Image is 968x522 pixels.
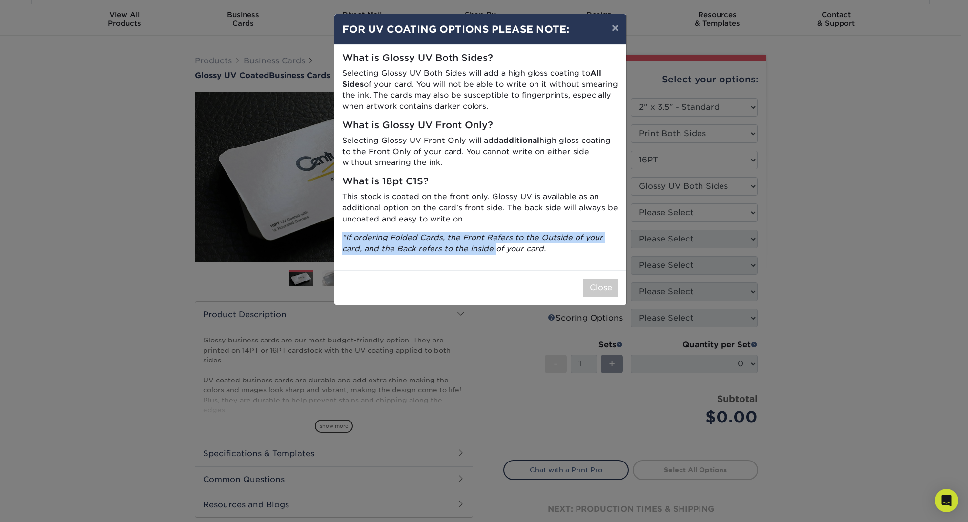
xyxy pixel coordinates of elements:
button: Close [583,279,618,297]
p: Selecting Glossy UV Both Sides will add a high gloss coating to of your card. You will not be abl... [342,68,618,112]
h5: What is Glossy UV Front Only? [342,120,618,131]
button: × [604,14,626,41]
p: This stock is coated on the front only. Glossy UV is available as an additional option on the car... [342,191,618,224]
i: *If ordering Folded Cards, the Front Refers to the Outside of your card, and the Back refers to t... [342,233,603,253]
h4: FOR UV COATING OPTIONS PLEASE NOTE: [342,22,618,37]
p: Selecting Glossy UV Front Only will add high gloss coating to the Front Only of your card. You ca... [342,135,618,168]
strong: additional [499,136,539,145]
div: Open Intercom Messenger [935,489,958,512]
strong: All Sides [342,68,601,89]
h5: What is 18pt C1S? [342,176,618,187]
h5: What is Glossy UV Both Sides? [342,53,618,64]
